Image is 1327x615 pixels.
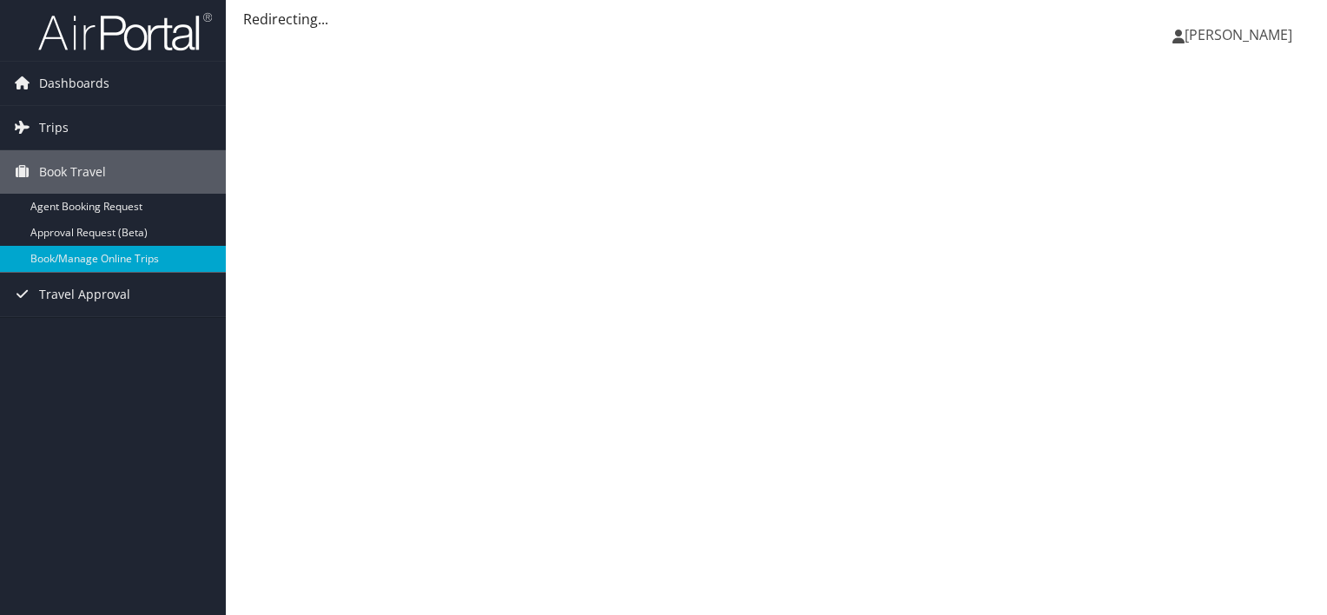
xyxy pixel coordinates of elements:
[38,11,212,52] img: airportal-logo.png
[39,273,130,316] span: Travel Approval
[39,62,109,105] span: Dashboards
[1172,9,1310,61] a: [PERSON_NAME]
[39,106,69,149] span: Trips
[1185,25,1292,44] span: [PERSON_NAME]
[243,9,1310,30] div: Redirecting...
[39,150,106,194] span: Book Travel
